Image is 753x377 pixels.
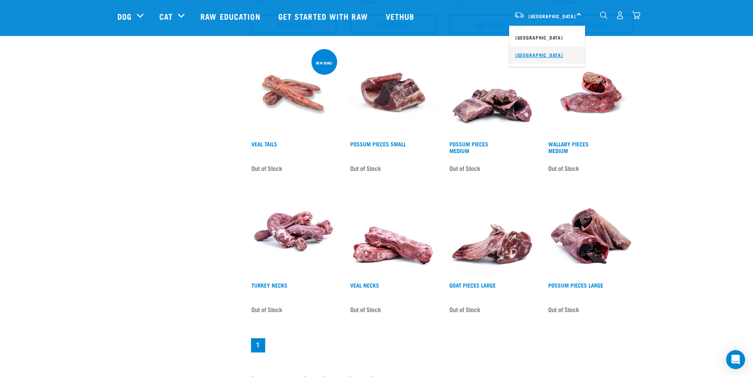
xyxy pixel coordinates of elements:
[447,188,537,278] img: 1194 Goat Pieces Large 01
[600,11,608,19] img: home-icon-1@2x.png
[449,284,496,286] a: Goat Pieces Large
[350,303,381,315] span: Out of Stock
[632,11,640,19] img: home-icon@2x.png
[270,0,378,32] a: Get started with Raw
[251,338,265,352] a: Page 1
[350,162,381,174] span: Out of Stock
[509,29,585,46] a: [GEOGRAPHIC_DATA]
[312,57,336,69] div: New bone!
[616,11,624,19] img: user.png
[726,350,745,369] div: Open Intercom Messenger
[509,46,585,64] a: [GEOGRAPHIC_DATA]
[251,162,282,174] span: Out of Stock
[514,11,525,19] img: van-moving.png
[251,142,277,145] a: Veal Tails
[548,142,589,152] a: Wallaby Pieces Medium
[447,47,537,137] img: 1203 Possum Pieces Medium 01
[378,0,425,32] a: Vethub
[159,10,173,22] a: Cat
[249,337,636,354] nav: pagination
[548,284,603,286] a: Possum Pieces Large
[348,47,438,137] img: Possum Piece Small
[249,188,339,278] img: 1259 Turkey Necks 01
[449,303,480,315] span: Out of Stock
[548,162,579,174] span: Out of Stock
[449,162,480,174] span: Out of Stock
[528,15,576,17] span: [GEOGRAPHIC_DATA]
[546,188,636,278] img: 1200 Possum Pieces Large 01
[449,142,488,152] a: Possum Pieces Medium
[251,303,282,315] span: Out of Stock
[192,0,270,32] a: Raw Education
[251,284,287,286] a: Turkey Necks
[548,303,579,315] span: Out of Stock
[117,10,132,22] a: Dog
[350,284,379,286] a: Veal Necks
[348,188,438,278] img: 1231 Veal Necks 4pp 01
[249,47,339,137] img: Veal Tails
[546,47,636,137] img: Raw Essentials Wallaby Pieces Raw Meaty Bones For Dogs
[350,142,406,145] a: Possum Pieces Small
